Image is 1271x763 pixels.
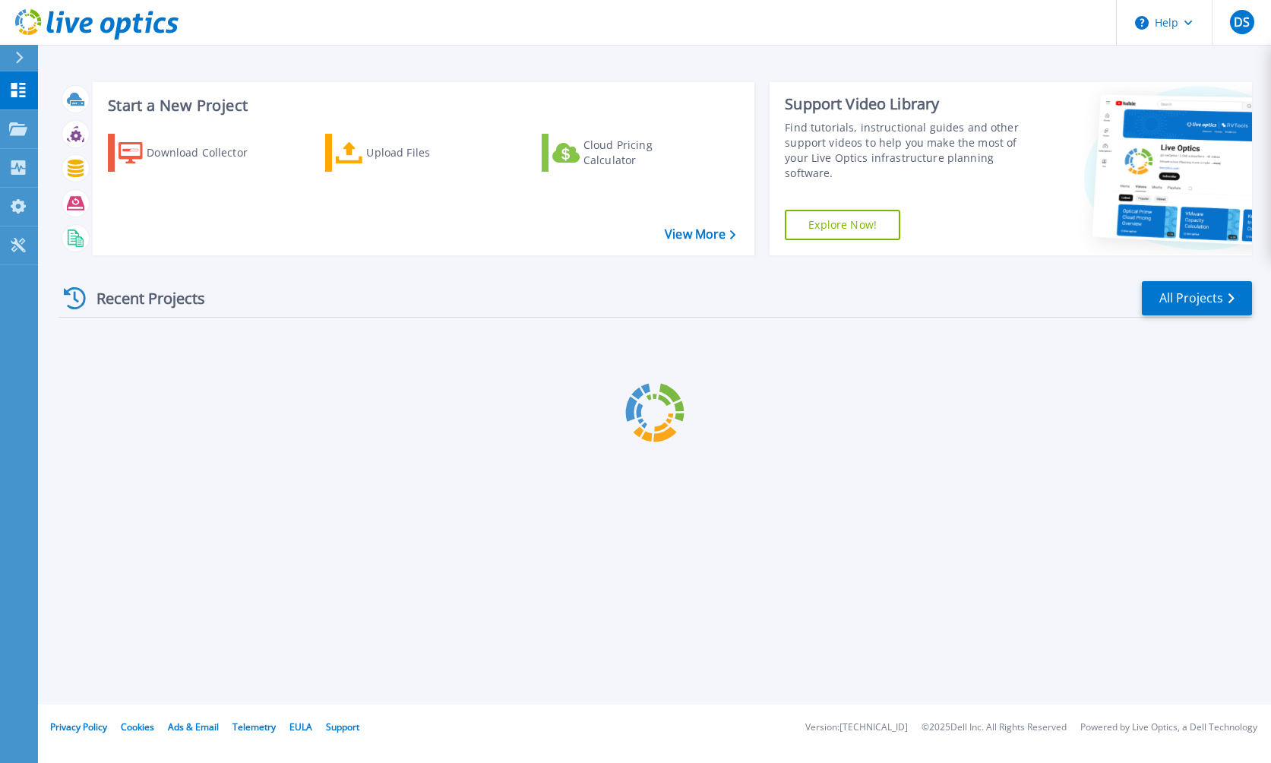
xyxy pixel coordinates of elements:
div: Support Video Library [785,94,1029,114]
a: EULA [289,720,312,733]
div: Cloud Pricing Calculator [583,138,705,168]
a: Upload Files [325,134,495,172]
a: Support [326,720,359,733]
a: View More [665,227,735,242]
div: Upload Files [366,138,488,168]
a: Telemetry [232,720,276,733]
div: Recent Projects [58,280,226,317]
span: DS [1234,16,1250,28]
li: Version: [TECHNICAL_ID] [805,723,908,733]
a: Explore Now! [785,210,900,240]
a: All Projects [1142,281,1252,315]
a: Cloud Pricing Calculator [542,134,711,172]
div: Find tutorials, instructional guides and other support videos to help you make the most of your L... [785,120,1029,181]
a: Privacy Policy [50,720,107,733]
a: Ads & Email [168,720,219,733]
a: Cookies [121,720,154,733]
li: Powered by Live Optics, a Dell Technology [1080,723,1257,733]
li: © 2025 Dell Inc. All Rights Reserved [922,723,1067,733]
div: Download Collector [147,138,268,168]
a: Download Collector [108,134,277,172]
h3: Start a New Project [108,97,735,114]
